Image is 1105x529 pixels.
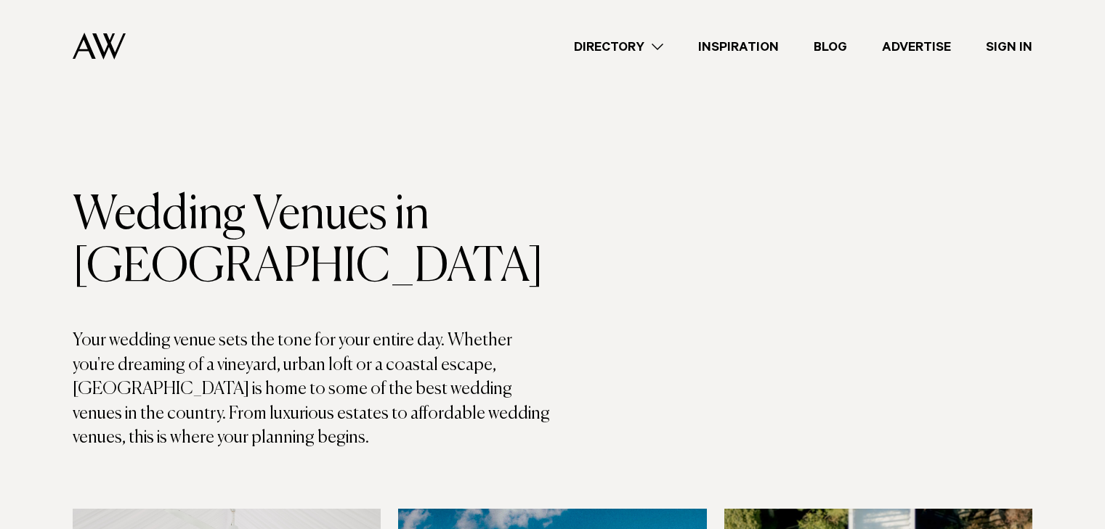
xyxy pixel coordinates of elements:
[865,37,968,57] a: Advertise
[73,33,126,60] img: Auckland Weddings Logo
[796,37,865,57] a: Blog
[73,329,553,451] p: Your wedding venue sets the tone for your entire day. Whether you're dreaming of a vineyard, urba...
[968,37,1050,57] a: Sign In
[73,189,553,294] h1: Wedding Venues in [GEOGRAPHIC_DATA]
[681,37,796,57] a: Inspiration
[556,37,681,57] a: Directory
